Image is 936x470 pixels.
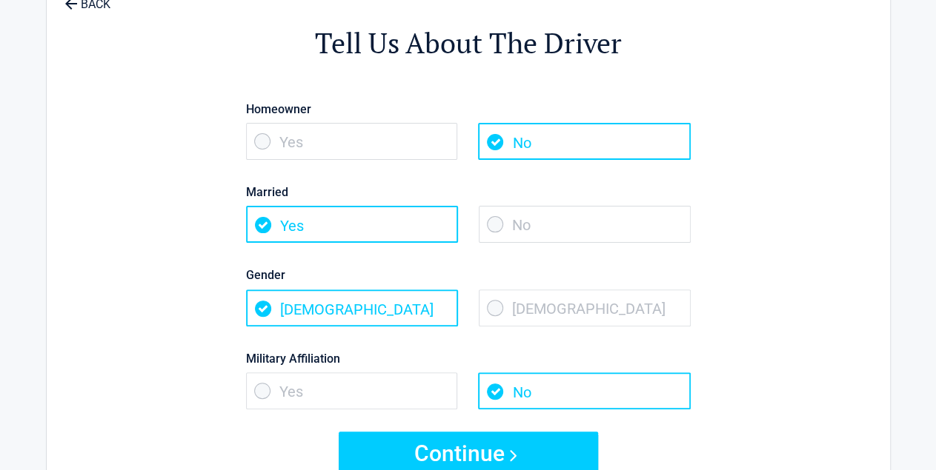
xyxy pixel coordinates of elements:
span: [DEMOGRAPHIC_DATA] [246,289,458,326]
label: Military Affiliation [246,349,691,369]
h2: Tell Us About The Driver [128,24,809,62]
span: Yes [246,123,458,160]
label: Gender [246,265,691,285]
span: [DEMOGRAPHIC_DATA] [479,289,691,326]
label: Married [246,182,691,202]
span: Yes [246,206,458,243]
span: No [478,123,690,160]
span: No [478,372,690,409]
span: No [479,206,691,243]
label: Homeowner [246,99,691,119]
span: Yes [246,372,458,409]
